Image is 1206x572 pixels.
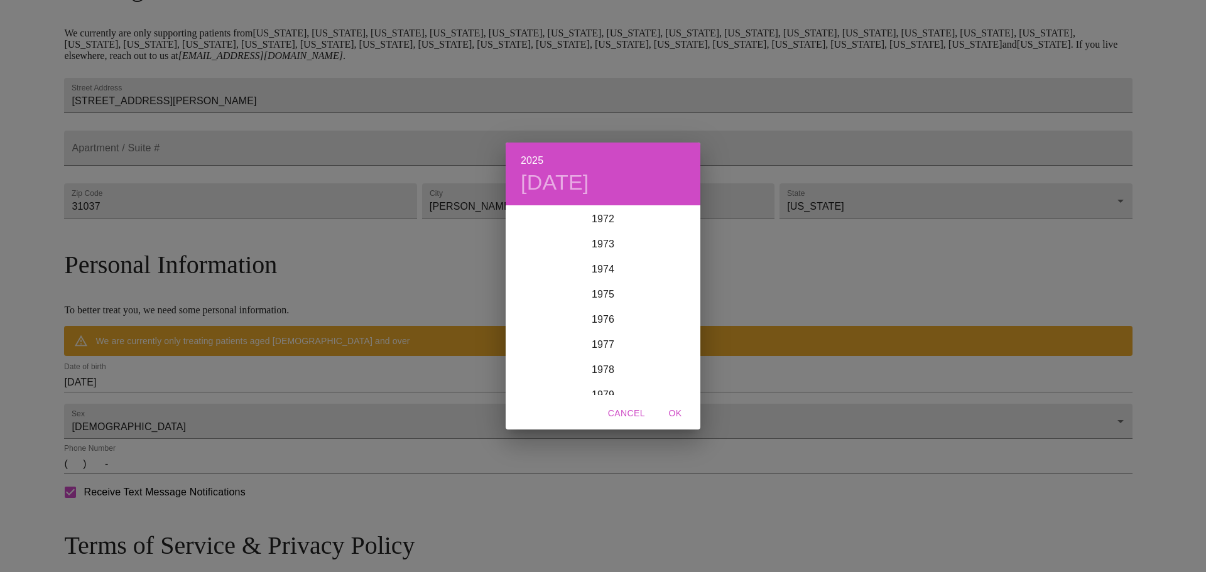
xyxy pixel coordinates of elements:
button: [DATE] [521,170,589,196]
div: 1978 [506,357,700,382]
div: 1979 [506,382,700,407]
button: 2025 [521,152,543,170]
button: Cancel [603,402,650,425]
div: 1972 [506,207,700,232]
span: Cancel [608,406,645,421]
div: 1973 [506,232,700,257]
div: 1976 [506,307,700,332]
div: 1974 [506,257,700,282]
div: 1975 [506,282,700,307]
div: 1977 [506,332,700,357]
button: OK [655,402,695,425]
span: OK [660,406,690,421]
